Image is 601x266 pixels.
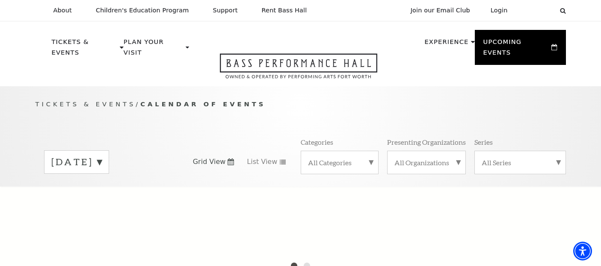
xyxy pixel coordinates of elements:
[308,158,371,167] label: All Categories
[424,37,468,52] p: Experience
[51,155,102,169] label: [DATE]
[573,242,592,260] div: Accessibility Menu
[36,100,136,108] span: Tickets & Events
[474,137,493,146] p: Series
[96,7,189,14] p: Children's Education Program
[387,137,466,146] p: Presenting Organizations
[213,7,238,14] p: Support
[247,157,277,167] span: List View
[483,37,550,63] p: Upcoming Events
[52,37,118,63] p: Tickets & Events
[394,158,459,167] label: All Organizations
[36,99,566,110] p: /
[521,6,552,15] select: Select:
[124,37,184,63] p: Plan Your Visit
[140,100,266,108] span: Calendar of Events
[193,157,226,167] span: Grid View
[262,7,307,14] p: Rent Bass Hall
[482,158,559,167] label: All Series
[301,137,333,146] p: Categories
[53,7,72,14] p: About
